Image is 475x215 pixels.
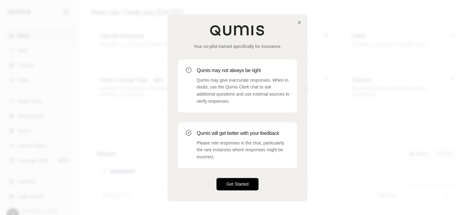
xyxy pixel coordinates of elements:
[197,67,289,74] h3: Qumis may not always be right
[197,130,289,137] h3: Qumis will get better with your feedback
[197,140,289,161] p: Please rate responses in the chat, particularly the rare instances where responses might be incor...
[197,77,289,105] p: Qumis may give inaccurate responses. When in doubt, use the Qumis Clerk chat to ask additional qu...
[178,43,297,49] p: Your co-pilot trained specifically for insurance.
[216,178,259,190] button: Get Started
[210,25,265,36] img: Qumis Logo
